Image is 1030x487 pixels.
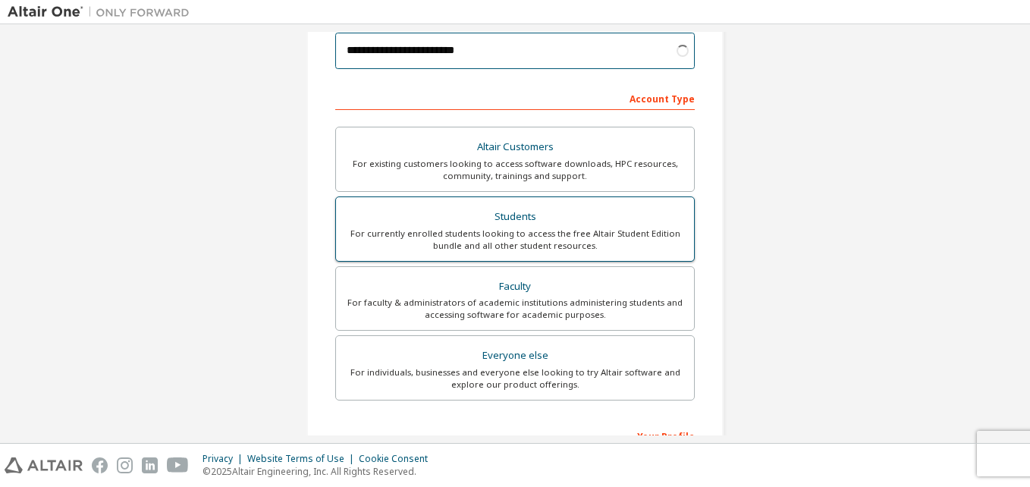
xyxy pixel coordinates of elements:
[345,345,685,366] div: Everyone else
[203,453,247,465] div: Privacy
[8,5,197,20] img: Altair One
[92,457,108,473] img: facebook.svg
[142,457,158,473] img: linkedin.svg
[345,276,685,297] div: Faculty
[359,453,437,465] div: Cookie Consent
[345,297,685,321] div: For faculty & administrators of academic institutions administering students and accessing softwa...
[167,457,189,473] img: youtube.svg
[345,206,685,228] div: Students
[335,423,695,448] div: Your Profile
[335,86,695,110] div: Account Type
[247,453,359,465] div: Website Terms of Use
[345,137,685,158] div: Altair Customers
[5,457,83,473] img: altair_logo.svg
[345,158,685,182] div: For existing customers looking to access software downloads, HPC resources, community, trainings ...
[117,457,133,473] img: instagram.svg
[203,465,437,478] p: © 2025 Altair Engineering, Inc. All Rights Reserved.
[345,366,685,391] div: For individuals, businesses and everyone else looking to try Altair software and explore our prod...
[345,228,685,252] div: For currently enrolled students looking to access the free Altair Student Edition bundle and all ...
